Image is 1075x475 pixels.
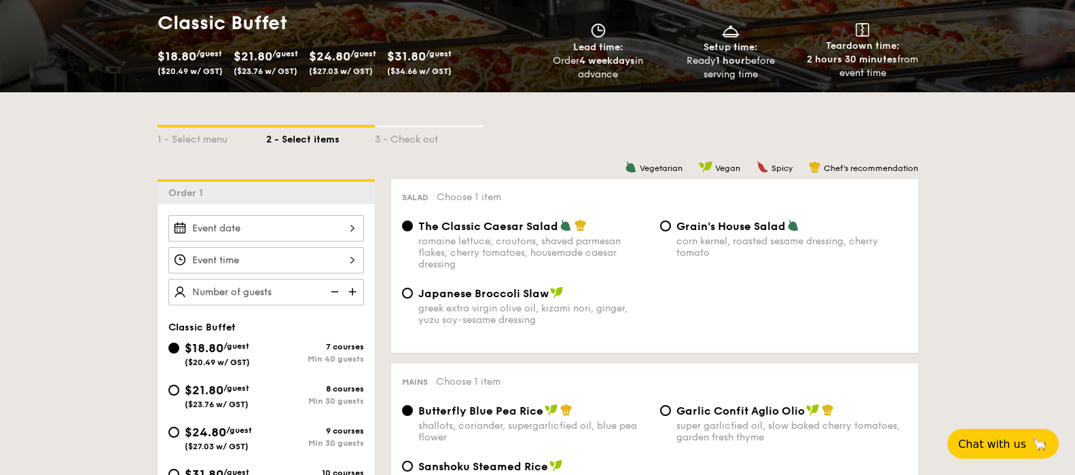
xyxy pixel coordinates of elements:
[168,322,236,333] span: Classic Buffet
[402,377,428,387] span: Mains
[704,41,758,53] span: Setup time:
[158,128,266,147] div: 1 - Select menu
[185,341,223,356] span: $18.80
[158,11,532,35] h1: Classic Buffet
[266,354,364,364] div: Min 40 guests
[625,161,637,173] img: icon-vegetarian.fe4039eb.svg
[418,460,548,473] span: Sanshoku Steamed Rice
[426,49,452,58] span: /guest
[588,23,608,38] img: icon-clock.2db775ea.svg
[158,66,223,76] span: ($20.49 w/ GST)
[272,49,298,58] span: /guest
[402,461,413,472] input: Sanshoku Steamed Ricemultigrain rice, roasted black soybean
[223,383,249,393] span: /guest
[676,420,907,443] div: super garlicfied oil, slow baked cherry tomatoes, garden fresh thyme
[958,438,1026,451] span: Chat with us
[550,286,564,299] img: icon-vegan.f8ff3823.svg
[402,193,429,202] span: Salad
[807,54,897,65] strong: 2 hours 30 minutes
[715,164,740,173] span: Vegan
[266,396,364,406] div: Min 30 guests
[344,279,364,305] img: icon-add.58712e84.svg
[185,442,249,451] span: ($27.03 w/ GST)
[350,49,376,58] span: /guest
[266,384,364,394] div: 8 courses
[809,161,821,173] img: icon-chef-hat.a58ddaea.svg
[418,287,549,300] span: Japanese Broccoli Slaw
[579,55,635,66] strong: 4 weekdays
[947,429,1059,459] button: Chat with us🦙
[660,405,671,416] input: Garlic Confit Aglio Oliosuper garlicfied oil, slow baked cherry tomatoes, garden fresh thyme
[266,128,375,147] div: 2 - Select items
[402,288,413,299] input: Japanese Broccoli Slawgreek extra virgin olive oil, kizami nori, ginger, yuzu soy-sesame dressing
[436,376,500,387] span: Choose 1 item
[168,247,364,273] input: Event time
[185,400,249,409] span: ($23.76 w/ GST)
[168,385,179,396] input: $21.80/guest($23.76 w/ GST)8 coursesMin 30 guests
[757,161,769,173] img: icon-spicy.37a8142b.svg
[196,49,222,58] span: /guest
[418,303,649,326] div: greek extra virgin olive oil, kizami nori, ginger, yuzu soy-sesame dressing
[323,279,344,305] img: icon-reduce.1d2dbef1.svg
[699,161,712,173] img: icon-vegan.f8ff3823.svg
[234,49,272,64] span: $21.80
[787,219,799,231] img: icon-vegetarian.fe4039eb.svg
[418,220,558,233] span: The Classic Caesar Salad
[806,404,820,416] img: icon-vegan.f8ff3823.svg
[721,23,741,38] img: icon-dish.430c3a2e.svg
[168,215,364,242] input: Event date
[266,342,364,351] div: 7 courses
[1032,436,1048,452] span: 🦙
[375,128,484,147] div: 3 - Check out
[402,405,413,416] input: Butterfly Blue Pea Riceshallots, coriander, supergarlicfied oil, blue pea flower
[676,235,907,259] div: corn kernel, roasted sesame dressing, cherry tomato
[771,164,792,173] span: Spicy
[640,164,682,173] span: Vegetarian
[822,404,834,416] img: icon-chef-hat.a58ddaea.svg
[418,404,543,417] span: Butterfly Blue Pea Rice
[168,343,179,354] input: $18.80/guest($20.49 w/ GST)7 coursesMin 40 guests
[856,23,869,37] img: icon-teardown.65201eee.svg
[266,438,364,448] div: Min 30 guests
[826,40,900,52] span: Teardown time:
[660,221,671,231] input: Grain's House Saladcorn kernel, roasted sesame dressing, cherry tomato
[266,426,364,436] div: 9 courses
[168,279,364,305] input: Number of guests
[824,164,918,173] span: Chef's recommendation
[185,383,223,398] span: $21.80
[168,427,179,438] input: $24.80/guest($27.03 w/ GST)9 coursesMin 30 guests
[387,49,426,64] span: $31.80
[573,41,623,53] span: Lead time:
[387,66,452,76] span: ($34.66 w/ GST)
[560,219,572,231] img: icon-vegetarian.fe4039eb.svg
[560,404,572,416] img: icon-chef-hat.a58ddaea.svg
[223,341,249,351] span: /guest
[158,49,196,64] span: $18.80
[716,55,745,66] strong: 1 hour
[185,425,226,440] span: $24.80
[670,54,791,81] div: Ready before serving time
[418,420,649,443] div: shallots, coriander, supergarlicfied oil, blue pea flower
[185,358,250,367] span: ($20.49 w/ GST)
[549,459,563,472] img: icon-vegan.f8ff3823.svg
[538,54,659,81] div: Order in advance
[309,66,373,76] span: ($27.03 w/ GST)
[676,220,786,233] span: Grain's House Salad
[226,425,252,435] span: /guest
[234,66,297,76] span: ($23.76 w/ GST)
[437,191,501,203] span: Choose 1 item
[676,404,805,417] span: Garlic Confit Aglio Olio
[309,49,350,64] span: $24.80
[168,187,208,199] span: Order 1
[802,53,924,80] div: from event time
[418,235,649,270] div: romaine lettuce, croutons, shaved parmesan flakes, cherry tomatoes, housemade caesar dressing
[575,219,587,231] img: icon-chef-hat.a58ddaea.svg
[402,221,413,231] input: The Classic Caesar Saladromaine lettuce, croutons, shaved parmesan flakes, cherry tomatoes, house...
[545,404,558,416] img: icon-vegan.f8ff3823.svg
